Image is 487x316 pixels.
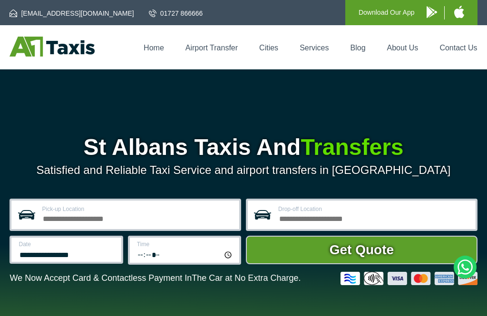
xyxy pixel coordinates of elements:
[359,7,415,19] p: Download Our App
[144,44,164,52] a: Home
[259,44,278,52] a: Cities
[42,206,234,212] label: Pick-up Location
[278,206,470,212] label: Drop-off Location
[427,6,437,18] img: A1 Taxis Android App
[10,273,301,283] p: We Now Accept Card & Contactless Payment In
[351,44,366,52] a: Blog
[185,44,238,52] a: Airport Transfer
[341,272,477,285] img: Credit And Debit Cards
[10,136,477,159] h1: St Albans Taxis And
[10,9,134,18] a: [EMAIL_ADDRESS][DOMAIN_NAME]
[387,44,419,52] a: About Us
[246,236,477,264] button: Get Quote
[301,134,403,160] span: Transfers
[137,241,234,247] label: Time
[149,9,203,18] a: 01727 866666
[439,44,477,52] a: Contact Us
[454,6,464,18] img: A1 Taxis iPhone App
[192,273,301,283] span: The Car at No Extra Charge.
[300,44,329,52] a: Services
[10,163,477,177] p: Satisfied and Reliable Taxi Service and airport transfers in [GEOGRAPHIC_DATA]
[19,241,115,247] label: Date
[10,37,95,57] img: A1 Taxis St Albans LTD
